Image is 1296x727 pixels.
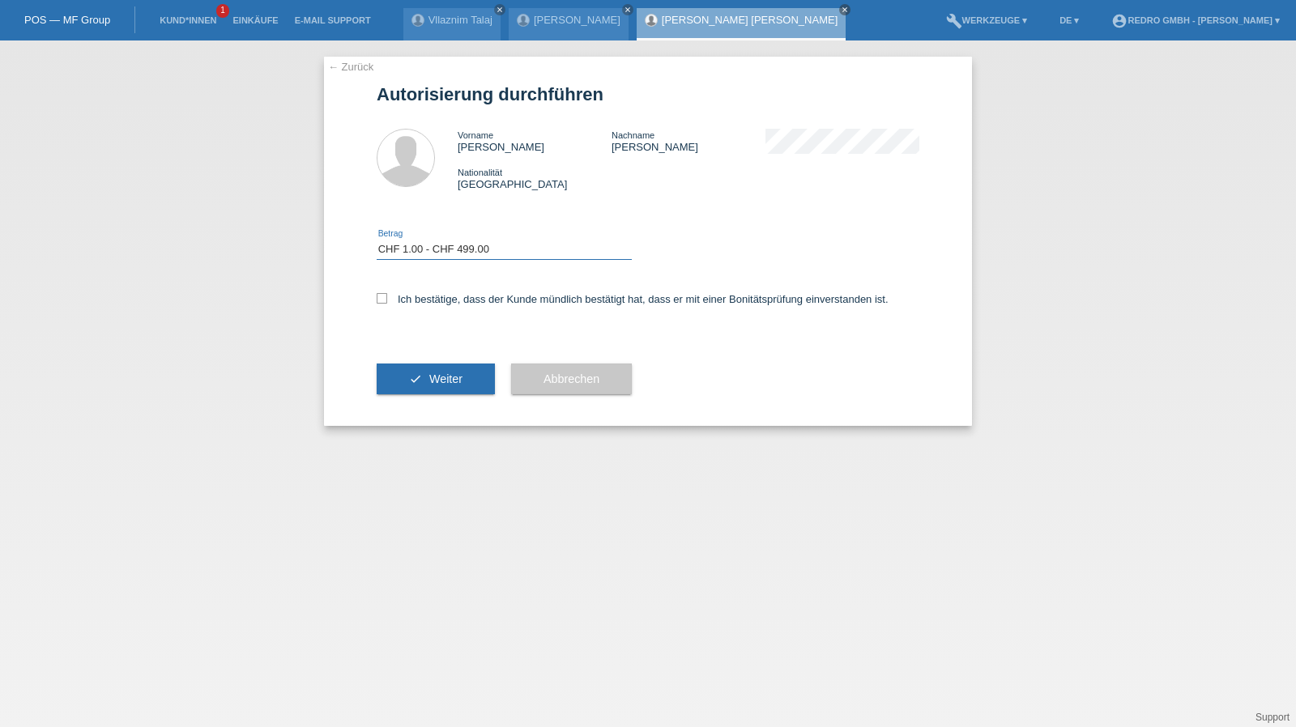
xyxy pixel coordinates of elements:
[622,4,633,15] a: close
[428,14,492,26] a: Vllaznim Talaj
[624,6,632,14] i: close
[429,372,463,385] span: Weiter
[377,363,495,394] button: check Weiter
[287,15,379,25] a: E-Mail Support
[612,130,654,140] span: Nachname
[24,14,110,26] a: POS — MF Group
[377,293,889,305] label: Ich bestätige, dass der Kunde mündlich bestätigt hat, dass er mit einer Bonitätsprüfung einversta...
[1255,712,1290,723] a: Support
[151,15,224,25] a: Kund*innen
[839,4,850,15] a: close
[662,14,838,26] a: [PERSON_NAME] [PERSON_NAME]
[494,4,505,15] a: close
[1111,13,1128,29] i: account_circle
[458,166,612,190] div: [GEOGRAPHIC_DATA]
[511,363,632,394] button: Abbrechen
[1103,15,1288,25] a: account_circleRedro GmbH - [PERSON_NAME] ▾
[458,168,502,177] span: Nationalität
[612,129,765,153] div: [PERSON_NAME]
[328,61,373,73] a: ← Zurück
[496,6,504,14] i: close
[1051,15,1087,25] a: DE ▾
[377,84,919,104] h1: Autorisierung durchführen
[534,14,620,26] a: [PERSON_NAME]
[224,15,286,25] a: Einkäufe
[409,372,422,385] i: check
[458,130,493,140] span: Vorname
[216,4,229,18] span: 1
[841,6,849,14] i: close
[458,129,612,153] div: [PERSON_NAME]
[946,13,962,29] i: build
[938,15,1036,25] a: buildWerkzeuge ▾
[544,372,599,385] span: Abbrechen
